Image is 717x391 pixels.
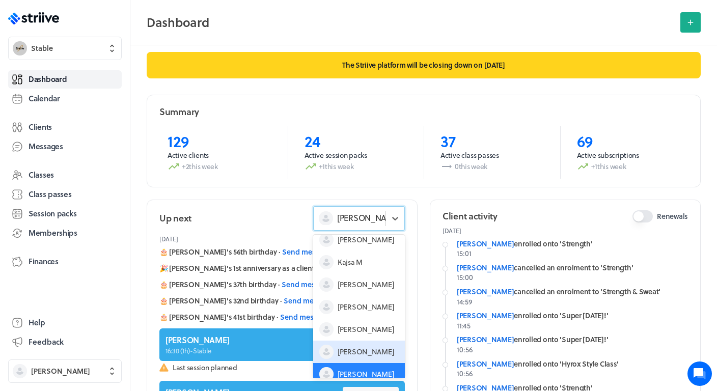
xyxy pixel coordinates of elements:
[277,312,278,322] span: ·
[305,160,408,173] p: +1 this week
[657,211,688,221] span: Renewals
[159,280,405,290] div: 🎂 [PERSON_NAME]'s 37th birthday
[424,126,560,179] a: 37Active class passes0this week
[560,126,697,179] a: 69Active subscriptions+1this week
[147,12,674,33] h2: Dashboard
[8,253,122,271] a: Finances
[29,337,64,347] span: Feedback
[687,361,712,386] iframe: gist-messenger-bubble-iframe
[8,70,122,89] a: Dashboard
[31,43,53,53] span: Stable
[159,263,405,273] div: 🎉 [PERSON_NAME]'s 1st anniversary as a client
[284,296,334,306] button: Send message
[29,228,77,238] span: Memberships
[337,212,400,224] span: [PERSON_NAME]
[8,90,122,108] a: Calendar
[159,231,405,247] header: [DATE]
[457,297,688,307] p: 14:59
[147,52,701,78] p: The Striive platform will be closing down on [DATE]
[457,334,514,345] a: [PERSON_NAME]
[29,256,59,267] span: Finances
[8,359,122,383] button: [PERSON_NAME]
[288,126,424,179] a: 24Active session packs+1this week
[8,166,122,184] a: Classes
[457,359,688,369] div: enrolled onto 'Hyrox Style Class'
[457,248,688,259] p: 15:01
[31,366,90,376] span: [PERSON_NAME]
[8,314,122,332] a: Help
[338,235,394,245] span: [PERSON_NAME]
[577,160,680,173] p: +1 this week
[338,302,394,312] span: [PERSON_NAME]
[457,334,688,345] div: enrolled onto 'Super [DATE]!'
[457,369,688,379] p: 10:56
[13,41,27,55] img: Stable
[29,93,60,104] span: Calendar
[305,132,408,150] p: 24
[457,272,688,283] p: 15:00
[457,239,688,249] div: enrolled onto 'Strength'
[29,317,45,328] span: Help
[338,369,394,379] span: [PERSON_NAME]
[30,175,182,195] input: Search articles
[457,286,514,297] a: [PERSON_NAME]
[282,247,332,257] button: Send message
[338,347,394,357] span: [PERSON_NAME]
[632,210,653,222] button: Renewals
[278,280,280,290] span: ·
[440,150,544,160] p: Active class passes
[8,137,122,156] a: Messages
[338,324,394,334] span: [PERSON_NAME]
[457,345,688,355] p: 10:56
[282,280,332,290] button: Send message
[279,247,280,257] span: ·
[159,105,199,118] h2: Summary
[457,311,688,321] div: enrolled onto 'Super [DATE]!'
[280,296,282,306] span: ·
[151,126,288,179] a: 129Active clients+2this week
[29,141,63,152] span: Messages
[8,205,122,223] a: Session packs
[66,125,122,133] span: New conversation
[443,227,688,235] p: [DATE]
[168,160,271,173] p: +2 this week
[443,210,498,222] h2: Client activity
[338,257,363,267] span: Kajsa M
[29,122,52,132] span: Clients
[15,49,188,66] h1: Hi [PERSON_NAME]
[457,238,514,249] a: [PERSON_NAME]
[457,262,514,273] a: [PERSON_NAME]
[457,310,514,321] a: [PERSON_NAME]
[577,132,680,150] p: 69
[305,150,408,160] p: Active session packs
[29,74,67,85] span: Dashboard
[280,312,330,322] button: Send message
[8,224,122,242] a: Memberships
[14,158,190,171] p: Find an answer quickly
[457,321,688,331] p: 11:45
[338,280,394,290] span: [PERSON_NAME]
[29,170,54,180] span: Classes
[173,362,405,373] span: Last session planned
[159,247,405,257] div: 🎂 [PERSON_NAME]'s 56th birthday
[8,37,122,60] button: StableStable
[457,287,688,297] div: cancelled an enrolment to 'Strength & Sweat'
[440,160,544,173] p: 0 this week
[29,189,72,200] span: Class passes
[168,150,271,160] p: Active clients
[457,263,688,273] div: cancelled an enrolment to 'Strength'
[457,358,514,369] a: [PERSON_NAME]
[29,208,76,219] span: Session packs
[8,333,122,351] button: Feedback
[159,296,405,306] div: 🎂 [PERSON_NAME]'s 32nd birthday
[15,68,188,100] h2: We're here to help. Ask us anything!
[8,185,122,204] a: Class passes
[159,212,191,225] h2: Up next
[8,118,122,136] a: Clients
[440,132,544,150] p: 37
[16,119,188,139] button: New conversation
[577,150,680,160] p: Active subscriptions
[168,132,271,150] p: 129
[159,312,405,322] div: 🎂 [PERSON_NAME]'s 41st birthday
